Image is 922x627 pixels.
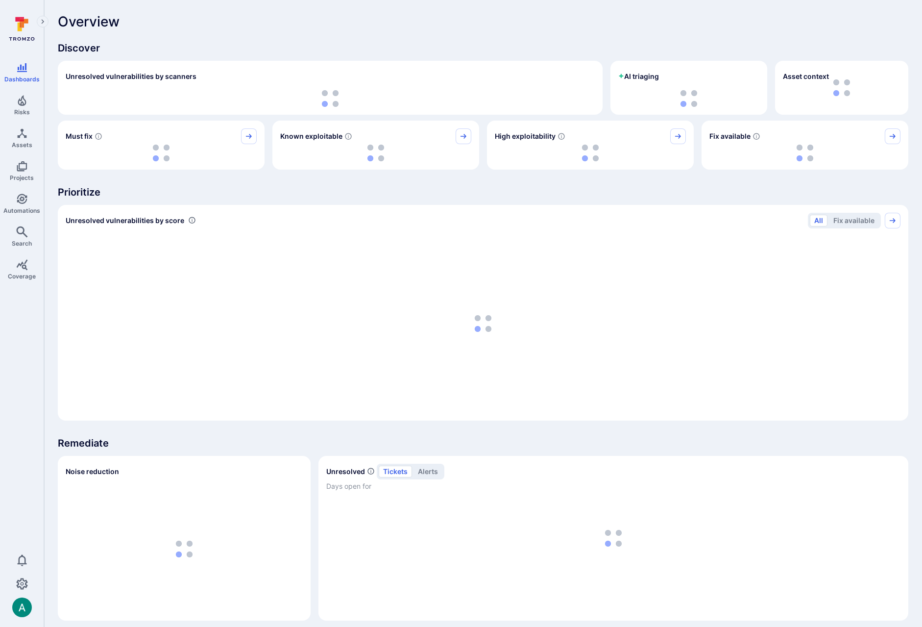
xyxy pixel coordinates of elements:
[367,145,384,161] img: Loading...
[326,467,365,477] h2: Unresolved
[66,144,257,162] div: loading spinner
[12,598,32,617] div: Arjan Dehar
[12,240,32,247] span: Search
[66,72,196,81] h2: Unresolved vulnerabilities by scanners
[39,18,46,26] i: Expand navigation menu
[582,145,599,161] img: Loading...
[413,466,442,477] button: alerts
[783,72,829,81] span: Asset context
[58,185,908,199] span: Prioritize
[322,90,339,107] img: Loading...
[8,273,36,280] span: Coverage
[829,215,879,226] button: Fix available
[66,485,303,613] div: loading spinner
[487,121,694,170] div: High exploitability
[95,132,102,140] svg: Risk score >=40 , missed SLA
[326,481,900,491] span: Days open for
[558,132,565,140] svg: EPSS score ≥ 0.7
[680,90,697,107] img: Loading...
[10,174,34,181] span: Projects
[176,541,193,557] img: Loading...
[618,72,659,81] h2: AI triaging
[709,131,751,141] span: Fix available
[495,131,556,141] span: High exploitability
[66,234,900,413] div: loading spinner
[618,90,759,107] div: loading spinner
[66,131,93,141] span: Must fix
[272,121,479,170] div: Known exploitable
[280,144,471,162] div: loading spinner
[4,75,40,83] span: Dashboards
[58,14,120,29] span: Overview
[58,121,265,170] div: Must fix
[37,16,49,27] button: Expand navigation menu
[797,145,813,161] img: Loading...
[344,132,352,140] svg: Confirmed exploitable by KEV
[280,131,342,141] span: Known exploitable
[810,215,827,226] button: All
[153,145,170,161] img: Loading...
[702,121,908,170] div: Fix available
[66,467,119,476] span: Noise reduction
[58,436,908,450] span: Remediate
[12,598,32,617] img: ACg8ocLSa5mPYBaXNx3eFu_EmspyJX0laNWN7cXOFirfQ7srZveEpg=s96-c
[367,466,375,477] span: Number of unresolved items by priority and days open
[709,144,900,162] div: loading spinner
[58,41,908,55] span: Discover
[66,90,595,107] div: loading spinner
[379,466,412,477] button: tickets
[14,108,30,116] span: Risks
[495,144,686,162] div: loading spinner
[188,215,196,226] div: Number of vulnerabilities in status 'Open' 'Triaged' and 'In process' grouped by score
[3,207,40,214] span: Automations
[12,141,32,149] span: Assets
[752,132,760,140] svg: Vulnerabilities with fix available
[66,216,184,226] span: Unresolved vulnerabilities by score
[475,315,491,332] img: Loading...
